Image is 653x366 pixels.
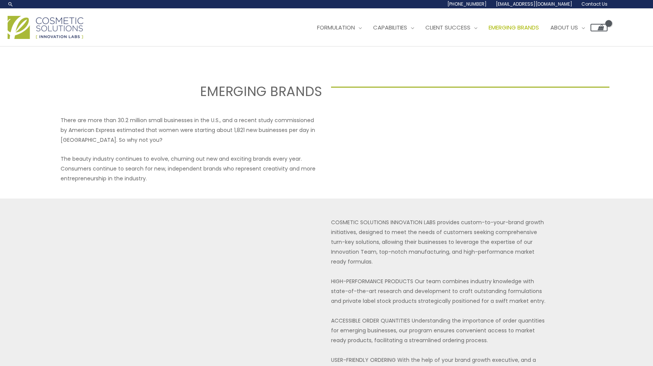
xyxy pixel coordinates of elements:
nav: Site Navigation [306,16,608,39]
span: Client Success [425,23,470,31]
a: View Shopping Cart, empty [591,24,608,31]
a: Search icon link [8,1,14,7]
p: The beauty industry continues to evolve, churning out new and exciting brands every year. Consume... [61,154,322,183]
span: Formulation [317,23,355,31]
span: About Us [550,23,578,31]
a: Formulation [311,16,367,39]
p: There are more than 30.2 million small businesses in the U.S., and a recent study commissioned by... [61,115,322,145]
span: Emerging Brands [489,23,539,31]
h2: EMERGING BRANDS [44,83,322,100]
a: Emerging Brands [483,16,545,39]
a: Client Success [420,16,483,39]
span: [EMAIL_ADDRESS][DOMAIN_NAME] [496,1,572,7]
img: Cosmetic Solutions Logo [8,16,83,39]
span: Capabilities [373,23,407,31]
a: Capabilities [367,16,420,39]
span: Contact Us [581,1,608,7]
a: About Us [545,16,591,39]
span: [PHONE_NUMBER] [447,1,487,7]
